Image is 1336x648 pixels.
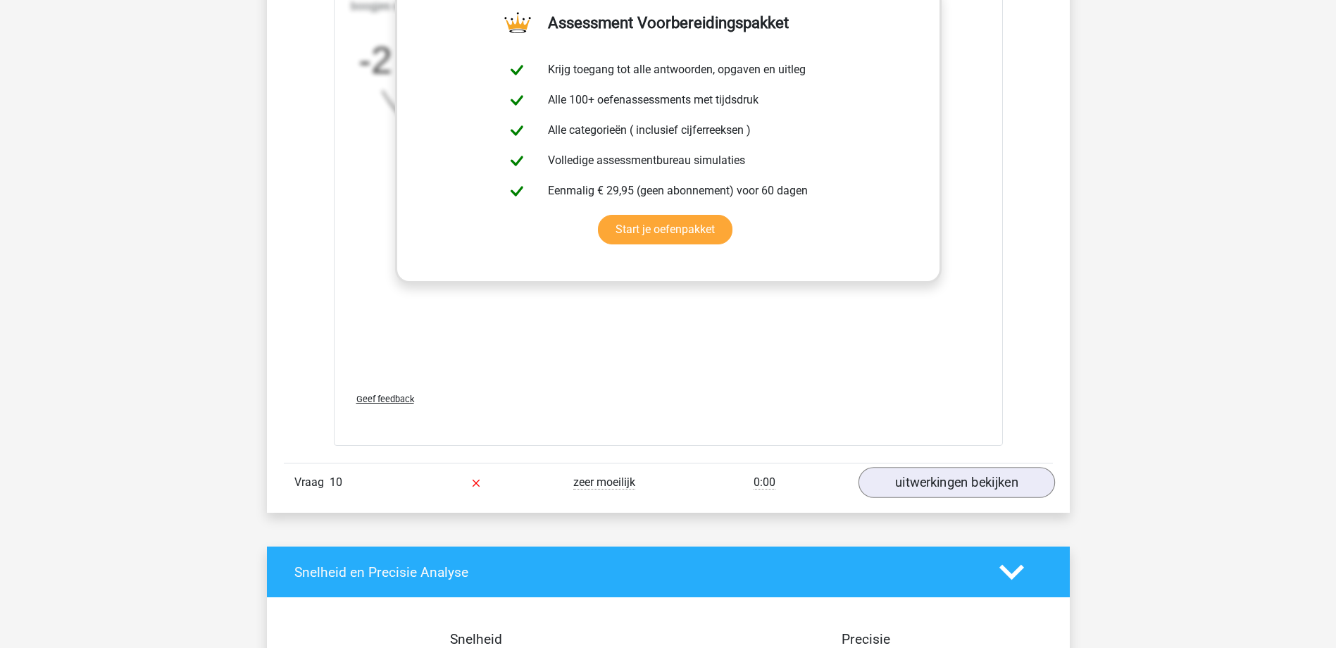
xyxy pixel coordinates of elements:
h4: Snelheid en Precisie Analyse [294,564,978,580]
span: Vraag [294,474,330,491]
a: uitwerkingen bekijken [858,467,1054,498]
span: 10 [330,475,342,489]
tspan: -2 [358,39,392,81]
span: Geef feedback [356,394,414,404]
span: 0:00 [754,475,775,490]
span: zeer moeilijk [573,475,635,490]
h4: Precisie [685,631,1048,647]
a: Start je oefenpakket [598,215,732,244]
h4: Snelheid [294,631,658,647]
